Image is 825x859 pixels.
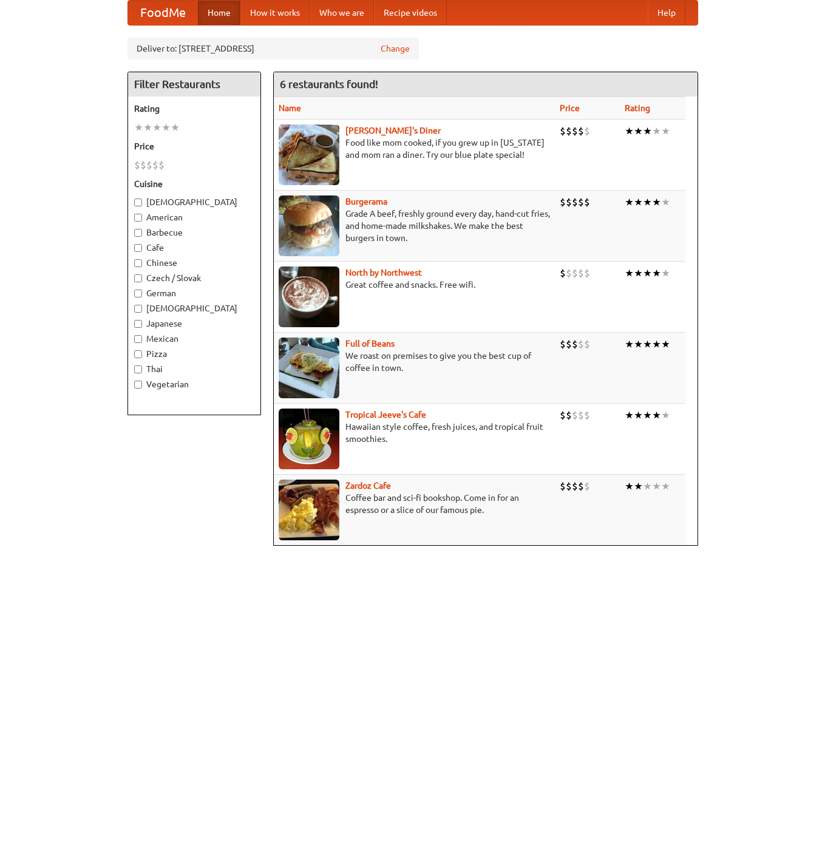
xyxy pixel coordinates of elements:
[643,338,652,351] li: ★
[134,199,142,206] input: [DEMOGRAPHIC_DATA]
[661,195,670,209] li: ★
[578,338,584,351] li: $
[345,481,391,491] a: Zardoz Cafe
[134,257,254,269] label: Chinese
[560,195,566,209] li: $
[134,272,254,284] label: Czech / Slovak
[279,208,550,244] p: Grade A beef, freshly ground every day, hand-cut fries, and home-made milkshakes. We make the bes...
[578,480,584,493] li: $
[279,124,339,185] img: sallys.jpg
[652,267,661,280] li: ★
[279,350,550,374] p: We roast on premises to give you the best cup of coffee in town.
[584,338,590,351] li: $
[345,197,387,206] b: Burgerama
[625,338,634,351] li: ★
[345,410,426,419] a: Tropical Jeeve's Cafe
[345,126,441,135] b: [PERSON_NAME]'s Diner
[279,421,550,445] p: Hawaiian style coffee, fresh juices, and tropical fruit smoothies.
[661,409,670,422] li: ★
[279,267,339,327] img: north.jpg
[634,124,643,138] li: ★
[625,267,634,280] li: ★
[134,335,142,343] input: Mexican
[652,409,661,422] li: ★
[134,121,143,134] li: ★
[566,124,572,138] li: $
[240,1,310,25] a: How it works
[345,268,422,277] b: North by Northwest
[127,38,419,59] div: Deliver to: [STREET_ADDRESS]
[134,287,254,299] label: German
[566,267,572,280] li: $
[652,195,661,209] li: ★
[279,338,339,398] img: beans.jpg
[134,259,142,267] input: Chinese
[134,274,142,282] input: Czech / Slovak
[560,124,566,138] li: $
[584,480,590,493] li: $
[648,1,685,25] a: Help
[578,124,584,138] li: $
[572,409,578,422] li: $
[643,480,652,493] li: ★
[578,409,584,422] li: $
[134,244,142,252] input: Cafe
[198,1,240,25] a: Home
[625,103,650,113] a: Rating
[345,339,395,348] a: Full of Beans
[161,121,171,134] li: ★
[134,333,254,345] label: Mexican
[279,137,550,161] p: Food like mom cooked, if you grew up in [US_STATE] and mom ran a diner. Try our blue plate special!
[381,42,410,55] a: Change
[578,195,584,209] li: $
[625,124,634,138] li: ★
[134,305,142,313] input: [DEMOGRAPHIC_DATA]
[560,409,566,422] li: $
[134,365,142,373] input: Thai
[643,409,652,422] li: ★
[566,409,572,422] li: $
[279,103,301,113] a: Name
[652,338,661,351] li: ★
[560,338,566,351] li: $
[584,195,590,209] li: $
[134,302,254,314] label: [DEMOGRAPHIC_DATA]
[146,158,152,172] li: $
[584,409,590,422] li: $
[652,480,661,493] li: ★
[279,480,339,540] img: zardoz.jpg
[140,158,146,172] li: $
[560,267,566,280] li: $
[634,338,643,351] li: ★
[152,158,158,172] li: $
[643,267,652,280] li: ★
[572,195,578,209] li: $
[134,196,254,208] label: [DEMOGRAPHIC_DATA]
[134,140,254,152] h5: Price
[279,492,550,516] p: Coffee bar and sci-fi bookshop. Come in for an espresso or a slice of our famous pie.
[661,267,670,280] li: ★
[128,1,198,25] a: FoodMe
[134,381,142,389] input: Vegetarian
[134,158,140,172] li: $
[134,378,254,390] label: Vegetarian
[560,480,566,493] li: $
[643,195,652,209] li: ★
[134,178,254,190] h5: Cuisine
[171,121,180,134] li: ★
[566,338,572,351] li: $
[128,72,260,97] h4: Filter Restaurants
[578,267,584,280] li: $
[279,409,339,469] img: jeeves.jpg
[134,242,254,254] label: Cafe
[584,124,590,138] li: $
[566,195,572,209] li: $
[661,480,670,493] li: ★
[143,121,152,134] li: ★
[134,211,254,223] label: American
[134,226,254,239] label: Barbecue
[572,480,578,493] li: $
